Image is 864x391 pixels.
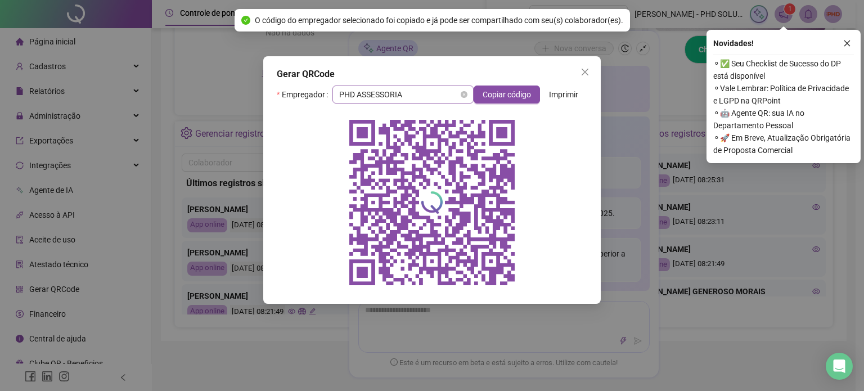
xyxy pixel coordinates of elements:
span: close [843,39,851,47]
span: close-circle [461,91,467,98]
button: Imprimir [540,86,587,104]
span: ⚬ 🤖 Agente QR: sua IA no Departamento Pessoal [713,107,854,132]
div: Open Intercom Messenger [826,353,853,380]
span: Novidades ! [713,37,754,50]
button: Close [576,63,594,81]
span: ⚬ ✅ Seu Checklist de Sucesso do DP está disponível [713,57,854,82]
span: ⚬ Vale Lembrar: Política de Privacidade e LGPD na QRPoint [713,82,854,107]
img: qrcode do empregador [342,113,522,293]
label: Empregador [277,86,332,104]
span: PHD ASSESSORIA [339,86,467,103]
button: Copiar código [474,86,540,104]
span: close [580,68,589,77]
span: O código do empregador selecionado foi copiado e já pode ser compartilhado com seu(s) colaborador... [255,14,623,26]
span: Copiar código [483,88,531,101]
span: ⚬ 🚀 Em Breve, Atualização Obrigatória de Proposta Comercial [713,132,854,156]
div: Gerar QRCode [277,68,587,81]
span: Imprimir [549,88,578,101]
span: check-circle [241,16,250,25]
